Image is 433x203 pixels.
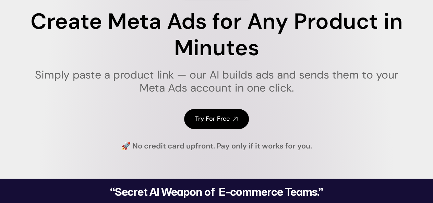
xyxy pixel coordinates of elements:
[93,187,341,198] h2: “Secret AI Weapon of E-commerce Teams.”
[184,109,249,129] a: Try For Free
[22,68,411,95] h1: Simply paste a product link — our AI builds ads and sends them to your Meta Ads account in one cl...
[121,141,312,152] h4: 🚀 No credit card upfront. Pay only if it works for you.
[195,115,230,123] h4: Try For Free
[22,9,411,61] h1: Create Meta Ads for Any Product in Minutes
